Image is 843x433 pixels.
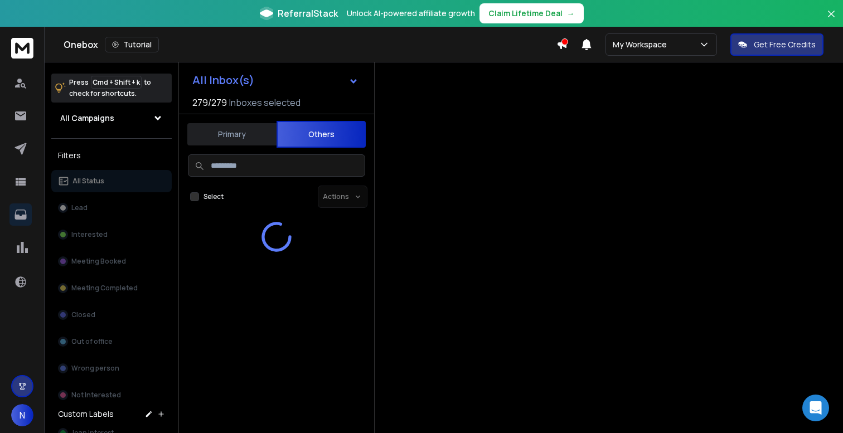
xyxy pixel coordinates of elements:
[192,96,227,109] span: 279 / 279
[51,107,172,129] button: All Campaigns
[479,3,584,23] button: Claim Lifetime Deal→
[229,96,301,109] h3: Inboxes selected
[192,75,254,86] h1: All Inbox(s)
[60,113,114,124] h1: All Campaigns
[64,37,556,52] div: Onebox
[824,7,839,33] button: Close banner
[11,404,33,426] button: N
[69,77,151,99] p: Press to check for shortcuts.
[204,192,224,201] label: Select
[347,8,475,19] p: Unlock AI-powered affiliate growth
[105,37,159,52] button: Tutorial
[51,148,172,163] h3: Filters
[567,8,575,19] span: →
[183,69,367,91] button: All Inbox(s)
[58,408,114,420] h3: Custom Labels
[91,76,142,89] span: Cmd + Shift + k
[187,122,277,147] button: Primary
[730,33,823,56] button: Get Free Credits
[277,121,366,148] button: Others
[278,7,338,20] span: ReferralStack
[802,395,829,421] div: Open Intercom Messenger
[754,39,816,50] p: Get Free Credits
[613,39,671,50] p: My Workspace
